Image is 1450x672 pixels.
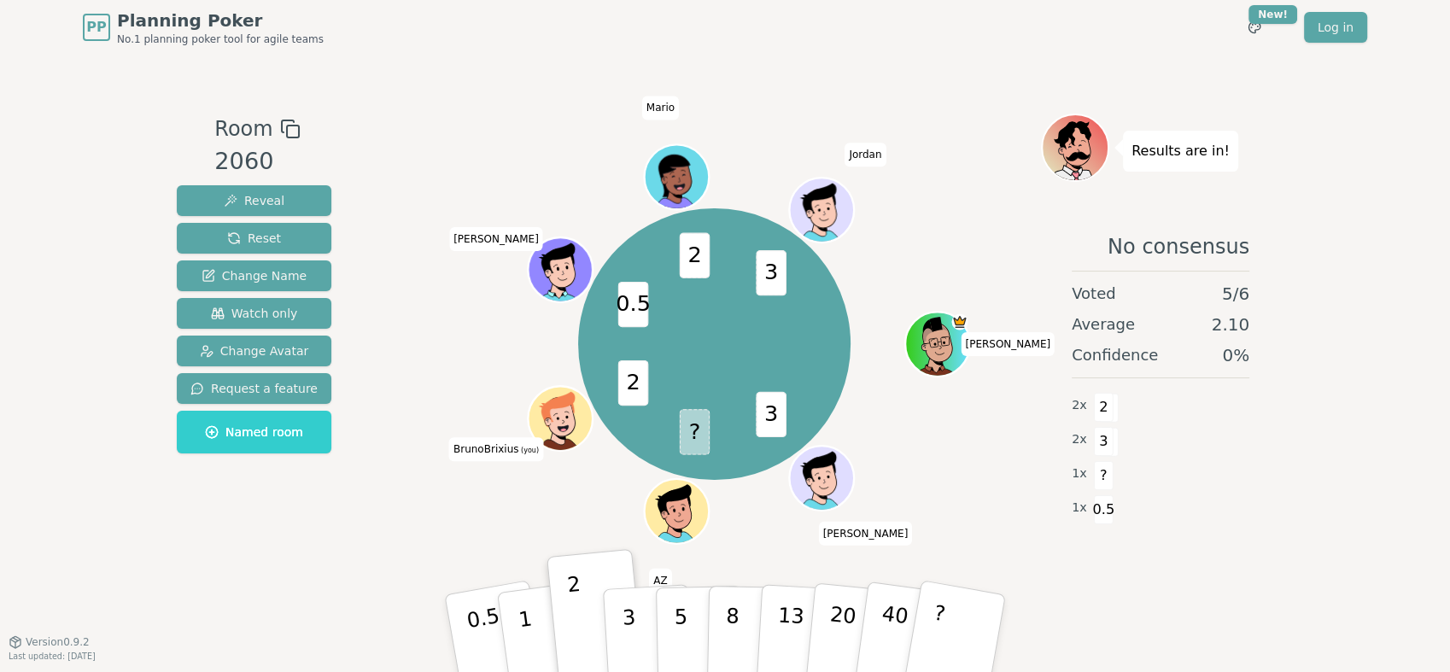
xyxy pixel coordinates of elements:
span: Watch only [211,305,298,322]
span: Click to change your name [642,96,679,120]
span: 2 x [1072,430,1087,449]
p: Results are in! [1131,139,1230,163]
span: Average [1072,313,1135,336]
span: Change Avatar [200,342,309,359]
span: 0.5 [617,282,648,327]
span: 1 x [1072,465,1087,483]
span: 2.10 [1211,313,1249,336]
span: (you) [518,447,539,454]
button: Version0.9.2 [9,635,90,649]
span: 2 [617,360,648,406]
button: Click to change your avatar [529,388,590,448]
button: Reveal [177,185,331,216]
span: 3 [1094,427,1114,456]
span: No consensus [1108,233,1249,260]
span: Voted [1072,282,1116,306]
span: Click to change your name [649,568,671,592]
span: Request a feature [190,380,318,397]
span: Click to change your name [819,522,913,546]
span: PP [86,17,106,38]
span: Click to change your name [845,143,886,167]
a: Log in [1304,12,1367,43]
span: 0.5 [1094,495,1114,524]
button: Reset [177,223,331,254]
button: Named room [177,411,331,453]
span: Reset [227,230,281,247]
span: 1 x [1072,499,1087,517]
span: Click to change your name [449,437,543,461]
a: PPPlanning PokerNo.1 planning poker tool for agile teams [83,9,324,46]
button: Watch only [177,298,331,329]
p: 2 [566,572,588,665]
div: 2060 [214,144,300,179]
span: 0 % [1222,343,1249,367]
button: New! [1239,12,1270,43]
span: Change Name [202,267,307,284]
span: No.1 planning poker tool for agile teams [117,32,324,46]
div: New! [1248,5,1297,24]
span: Last updated: [DATE] [9,652,96,661]
span: 2 [679,233,710,278]
span: 5 / 6 [1222,282,1249,306]
span: Click to change your name [961,332,1055,356]
span: 3 [756,250,786,295]
button: Change Name [177,260,331,291]
span: 3 [756,392,786,437]
span: Click to change your name [449,227,543,251]
span: Confidence [1072,343,1158,367]
span: ? [1094,461,1114,490]
span: Reveal [224,192,284,209]
span: Toce is the host [951,313,968,330]
button: Request a feature [177,373,331,404]
span: 2 x [1072,396,1087,415]
span: Version 0.9.2 [26,635,90,649]
span: Planning Poker [117,9,324,32]
span: Room [214,114,272,144]
span: Named room [205,424,303,441]
span: ? [679,409,710,454]
span: 2 [1094,393,1114,422]
button: Change Avatar [177,336,331,366]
